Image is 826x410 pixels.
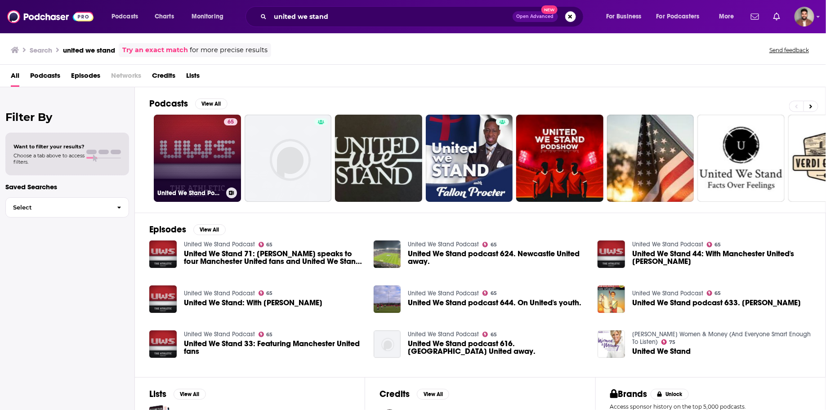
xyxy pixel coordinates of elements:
[491,333,497,337] span: 65
[149,241,177,268] a: United We Stand 71: Andy Mitten speaks to four Manchester United fans and United We Stand contrib...
[30,46,52,54] h3: Search
[174,389,206,400] button: View All
[190,45,268,55] span: for more precise results
[184,250,363,265] span: United We Stand 71: [PERSON_NAME] speaks to four Manchester United fans and United We Stand contr...
[408,241,479,248] a: United We Stand Podcast
[13,143,85,150] span: Want to filter your results?
[266,243,272,247] span: 65
[149,224,186,235] h2: Episodes
[598,285,625,313] img: United We Stand podcast 633. Neil Wood
[632,250,811,265] span: United We Stand 44: With Manchester United's [PERSON_NAME]
[719,10,734,23] span: More
[632,290,703,297] a: United We Stand Podcast
[610,403,811,410] p: Access sponsor history on the top 5,000 podcasts.
[374,330,401,358] img: United We Stand podcast 616. Sheffield United away.
[266,333,272,337] span: 65
[155,10,174,23] span: Charts
[149,285,177,313] img: United We Stand: With Danny Webber
[707,242,721,247] a: 65
[184,299,322,307] span: United We Stand: With [PERSON_NAME]
[670,340,676,344] span: 75
[122,45,188,55] a: Try an exact match
[13,152,85,165] span: Choose a tab above to access filters.
[7,8,94,25] img: Podchaser - Follow, Share and Rate Podcasts
[184,330,255,338] a: United We Stand Podcast
[747,9,763,24] a: Show notifications dropdown
[408,330,479,338] a: United We Stand Podcast
[632,348,691,355] a: United We Stand
[482,332,497,337] a: 65
[154,115,241,202] a: 65United We Stand Podcast
[408,290,479,297] a: United We Stand Podcast
[149,224,226,235] a: EpisodesView All
[491,291,497,295] span: 65
[408,250,587,265] a: United We Stand podcast 624. Newcastle United away.
[374,241,401,268] img: United We Stand podcast 624. Newcastle United away.
[30,68,60,87] a: Podcasts
[374,285,401,313] a: United We Stand podcast 644. On United's youth.
[224,118,237,125] a: 65
[254,6,592,27] div: Search podcasts, credits, & more...
[184,241,255,248] a: United We Stand Podcast
[6,205,110,210] span: Select
[186,68,200,87] span: Lists
[5,197,129,218] button: Select
[112,10,138,23] span: Podcasts
[5,111,129,124] h2: Filter By
[713,9,746,24] button: open menu
[192,10,223,23] span: Monitoring
[513,11,558,22] button: Open AdvancedNew
[259,332,273,337] a: 65
[661,339,676,345] a: 75
[195,98,228,109] button: View All
[408,340,587,355] a: United We Stand podcast 616. Sheffield United away.
[651,9,713,24] button: open menu
[63,46,115,54] h3: united we stand
[228,118,234,127] span: 65
[149,388,166,400] h2: Lists
[149,9,179,24] a: Charts
[149,388,206,400] a: ListsView All
[149,98,228,109] a: PodcastsView All
[380,388,410,400] h2: Credits
[632,241,703,248] a: United We Stand Podcast
[71,68,100,87] a: Episodes
[5,183,129,191] p: Saved Searches
[795,7,814,27] span: Logged in as calmonaghan
[193,224,226,235] button: View All
[149,330,177,358] img: United We Stand 33: Featuring Manchester United fans
[482,290,497,296] a: 65
[259,290,273,296] a: 65
[408,299,581,307] a: United We Stand podcast 644. On United's youth.
[795,7,814,27] img: User Profile
[408,340,587,355] span: United We Stand podcast 616. [GEOGRAPHIC_DATA] United away.
[517,14,554,19] span: Open Advanced
[11,68,19,87] a: All
[632,250,811,265] a: United We Stand 44: With Manchester United's Rio Ferdinand
[185,9,235,24] button: open menu
[715,243,721,247] span: 65
[610,388,647,400] h2: Brands
[770,9,784,24] a: Show notifications dropdown
[598,330,625,358] img: United We Stand
[111,68,141,87] span: Networks
[767,46,812,54] button: Send feedback
[105,9,150,24] button: open menu
[184,340,363,355] a: United We Stand 33: Featuring Manchester United fans
[152,68,175,87] a: Credits
[600,9,653,24] button: open menu
[598,241,625,268] img: United We Stand 44: With Manchester United's Rio Ferdinand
